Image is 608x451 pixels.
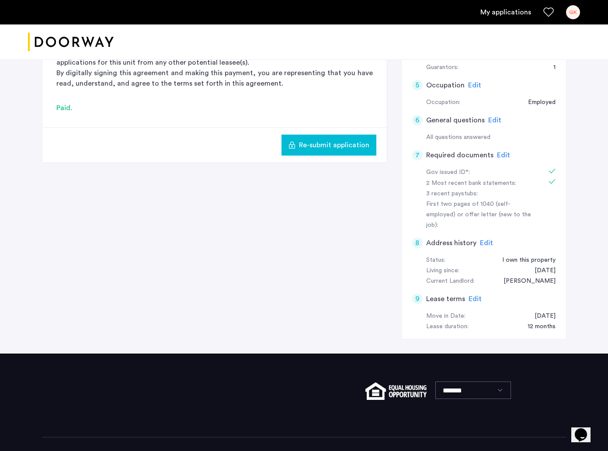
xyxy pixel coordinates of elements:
[519,322,556,332] div: 12 months
[480,7,531,17] a: My application
[493,255,556,266] div: I own this property
[526,311,556,322] div: 10/01/2025
[526,266,556,276] div: 03/08/2001
[426,294,465,304] h5: Lease terms
[426,115,485,125] h5: General questions
[566,5,580,19] div: GK
[426,80,465,90] h5: Occupation
[299,140,369,150] span: Re-submit application
[412,294,423,304] div: 9
[488,117,501,124] span: Edit
[571,416,599,442] iframe: chat widget
[469,295,482,302] span: Edit
[480,239,493,246] span: Edit
[426,97,460,108] div: Occupation:
[495,276,556,287] div: Gary Kaufman
[543,7,554,17] a: Favorites
[426,255,445,266] div: Status:
[426,150,493,160] h5: Required documents
[426,189,536,199] div: 3 recent paystubs:
[426,178,536,189] div: 2 Most recent bank statements:
[412,238,423,248] div: 8
[412,115,423,125] div: 6
[28,26,114,59] img: logo
[435,382,511,399] select: Language select
[56,68,373,89] p: By digitally signing this agreement and making this payment, you are representing that you have r...
[497,152,510,159] span: Edit
[426,266,459,276] div: Living since:
[281,135,376,156] button: button
[56,103,373,113] div: Paid.
[365,382,426,400] img: equal-housing.png
[426,62,459,73] div: Guarantors:
[412,150,423,160] div: 7
[545,62,556,73] div: 1
[426,238,476,248] h5: Address history
[28,26,114,59] a: Cazamio logo
[519,97,556,108] div: Employed
[426,276,475,287] div: Current Landlord:
[412,80,423,90] div: 5
[426,167,536,178] div: Gov issued ID*:
[426,311,466,322] div: Move in Date:
[468,82,481,89] span: Edit
[426,322,469,332] div: Lease duration:
[426,199,536,231] div: First two pages of 1040 (self-employed) or offer letter (new to the job):
[426,132,556,143] div: All questions answered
